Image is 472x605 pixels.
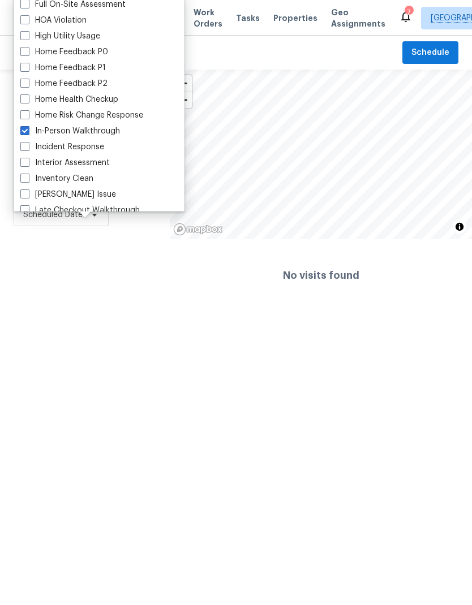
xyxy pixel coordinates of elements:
span: Tasks [236,14,260,22]
h4: No visits found [283,270,359,281]
label: Inventory Clean [20,173,93,184]
label: Home Feedback P1 [20,62,106,74]
label: Interior Assessment [20,157,110,168]
span: Toggle attribution [456,221,463,233]
span: Properties [273,12,317,24]
a: Mapbox homepage [173,223,223,236]
label: [PERSON_NAME] Issue [20,189,116,200]
button: Schedule [402,41,458,64]
span: Schedule [411,46,449,60]
label: Home Risk Change Response [20,110,143,121]
span: Work Orders [194,7,222,29]
label: Home Health Checkup [20,94,118,105]
button: Toggle attribution [453,220,466,234]
label: Late Checkout Walkthrough [20,205,140,216]
label: HOA Violation [20,15,87,26]
span: Scheduled Date [23,209,83,221]
div: 7 [405,7,413,18]
label: Home Feedback P2 [20,78,108,89]
label: In-Person Walkthrough [20,126,120,137]
span: Geo Assignments [331,7,385,29]
label: High Utility Usage [20,31,100,42]
label: Incident Response [20,141,104,153]
canvas: Map [170,70,472,239]
label: Home Feedback P0 [20,46,108,58]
